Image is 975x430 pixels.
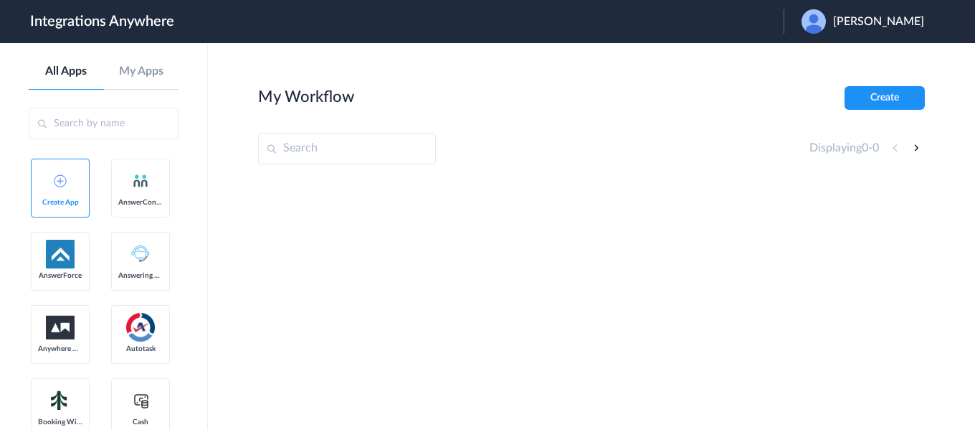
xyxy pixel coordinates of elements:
[809,141,879,155] h4: Displaying -
[118,271,163,280] span: Answering Service
[46,316,75,340] img: aww.png
[132,392,150,409] img: cash-logo.svg
[46,388,75,413] img: Setmore_Logo.svg
[104,65,179,78] a: My Apps
[862,142,868,154] span: 0
[118,345,163,353] span: Autotask
[126,240,155,268] img: Answering_service.png
[46,240,75,268] img: af-app-logo.svg
[258,88,354,106] h2: My Workflow
[38,198,82,207] span: Create App
[132,172,149,190] img: answerconnect-logo.svg
[118,198,163,207] span: AnswerConnect
[38,418,82,426] span: Booking Widget
[845,86,925,110] button: Create
[30,13,174,30] h1: Integrations Anywhere
[118,418,163,426] span: Cash
[872,142,879,154] span: 0
[29,65,104,78] a: All Apps
[29,108,179,139] input: Search by name
[38,271,82,280] span: AnswerForce
[126,313,155,342] img: autotask.png
[54,174,67,187] img: add-icon.svg
[38,345,82,353] span: Anywhere Works
[802,9,826,34] img: user.png
[833,15,924,29] span: [PERSON_NAME]
[258,133,436,164] input: Search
